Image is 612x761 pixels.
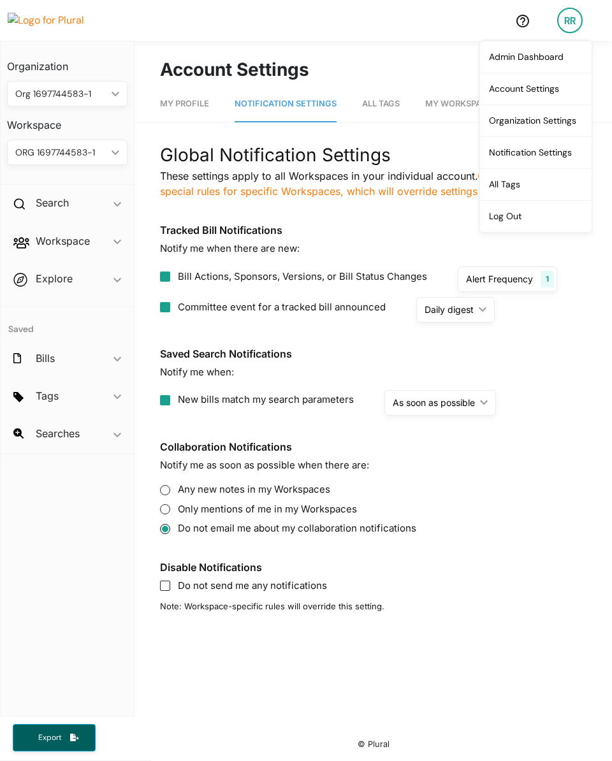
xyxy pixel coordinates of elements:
div: ORG 1697744583-1 [15,146,106,159]
h4: Saved [1,307,134,338]
img: Logo for Plural [8,13,97,28]
span: My Workspaces [425,99,497,108]
input: New bills match my search parameters [160,395,170,405]
a: Admin Dashboard [480,41,592,73]
h2: Workspace [36,234,90,248]
p: Notify me when: [160,365,586,380]
input: Any new notes in my Workspaces [160,485,170,495]
span: Notification Settings [235,99,337,108]
a: Notification Settings [480,136,592,168]
a: Notification Settings [235,86,337,122]
div: 1 [541,271,554,287]
input: Only mentions of me in my Workspaces [160,504,170,514]
h2: Searches [36,426,80,440]
div: Alert Frequency [466,272,533,286]
div: As soon as possible [393,396,475,409]
span: New bills match my search parameters [178,393,354,407]
label: Do not send me any notifications [160,579,586,593]
a: Account Settings [480,73,592,105]
h2: Explore [36,272,73,286]
h2: Search [36,196,69,210]
span: Export [29,732,70,743]
div: Global Notification Settings [160,141,586,168]
div: Daily digest [425,303,474,316]
small: © Plural [358,739,390,749]
a: My Profile [160,86,209,122]
a: RR [547,3,593,38]
span: Bill Actions, Sponsors, Versions, or Bill Status Changes [178,270,427,284]
input: Do not email me about my collaboration notifications [160,524,170,534]
a: Log Out [480,200,592,232]
span: My Profile [160,99,209,108]
h2: Bills [36,351,55,365]
p: Notify me as soon as possible when there are: [160,458,586,473]
p: Notify me when there are new: [160,242,586,256]
button: Export [13,724,96,751]
h2: Tags [36,389,59,403]
h3: Collaboration Notifications [160,441,586,453]
h3: Workspace [7,106,127,134]
label: Any new notes in my Workspaces [160,482,586,497]
input: Committee event for a tracked bill announced [160,302,170,312]
div: RR [557,8,583,33]
label: Do not email me about my collaboration notifications [160,521,586,536]
div: Org 1697744583-1 [15,87,106,101]
span: Committee event for a tracked bill announced [178,300,386,315]
p: These settings apply to all Workspaces in your individual account. [160,168,586,199]
h3: Saved Search Notifications [160,348,586,360]
a: Organization Settings [480,105,592,136]
input: Do not send me any notifications [160,581,170,591]
span: Note: Workspace-specific rules will override this setting. [160,601,384,611]
input: Bill Actions, Sponsors, Versions, or Bill Status Changes [160,272,170,282]
h1: Account Settings [160,56,586,83]
h3: Disable Notifications [160,562,586,574]
span: All Tags [362,99,400,108]
a: All Tags [480,168,592,200]
h3: Organization [7,48,127,76]
span: Only mentions of me in my Workspaces [178,502,357,517]
a: My Workspaces [425,86,497,122]
a: All Tags [362,86,400,122]
h3: Tracked Bill Notifications [160,224,586,236]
